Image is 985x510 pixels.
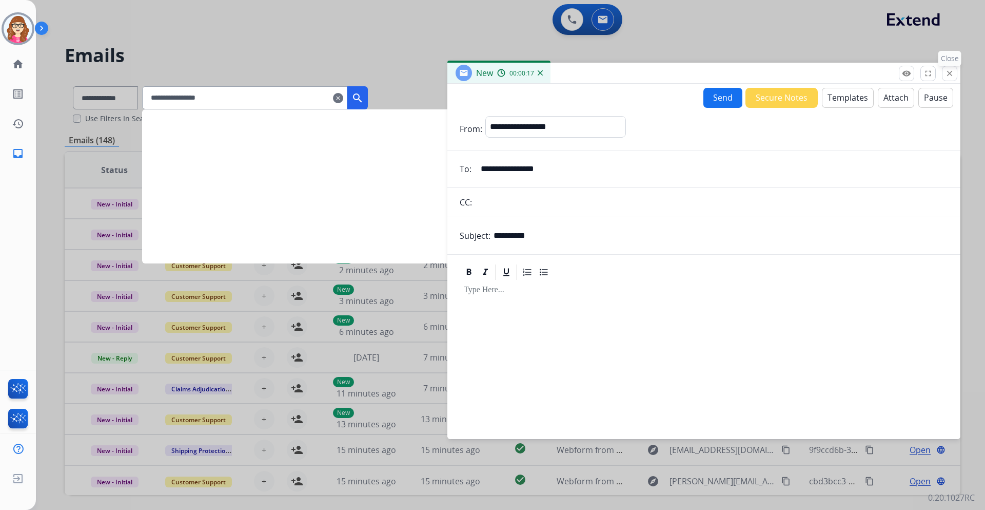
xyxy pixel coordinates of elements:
[351,92,364,104] mat-icon: search
[478,265,493,280] div: Italic
[536,265,551,280] div: Bullet List
[12,58,24,70] mat-icon: home
[460,196,472,209] p: CC:
[476,67,493,79] span: New
[923,69,933,78] mat-icon: fullscreen
[878,88,914,108] button: Attach
[461,265,477,280] div: Bold
[460,123,482,135] p: From:
[520,265,535,280] div: Ordered List
[942,66,957,81] button: Close
[333,92,343,104] mat-icon: clear
[928,492,975,504] p: 0.20.1027RC
[822,88,874,108] button: Templates
[509,69,534,78] span: 00:00:17
[12,88,24,100] mat-icon: list_alt
[499,265,514,280] div: Underline
[938,51,961,66] p: Close
[745,88,818,108] button: Secure Notes
[12,147,24,160] mat-icon: inbox
[945,69,954,78] mat-icon: close
[4,14,32,43] img: avatar
[902,69,911,78] mat-icon: remove_red_eye
[703,88,742,108] button: Send
[460,163,471,175] p: To:
[918,88,953,108] button: Pause
[12,118,24,130] mat-icon: history
[460,230,490,242] p: Subject:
